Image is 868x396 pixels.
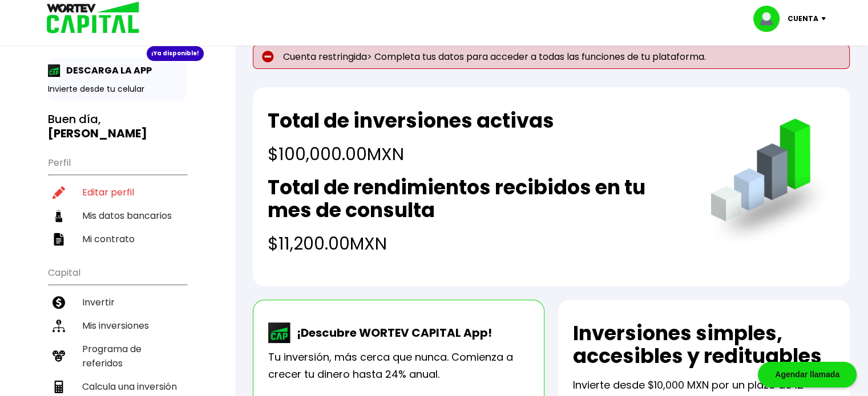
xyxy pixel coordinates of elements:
img: app-icon [48,64,60,77]
p: Cuenta [788,10,818,27]
img: calculadora-icon.17d418c4.svg [53,381,65,393]
div: Agendar llamada [758,362,857,387]
a: Invertir [48,291,187,314]
h2: Total de rendimientos recibidos en tu mes de consulta [268,176,688,222]
ul: Perfil [48,150,187,251]
img: datos-icon.10cf9172.svg [53,210,65,222]
p: Cuenta restringida> Completa tus datos para acceder a todas las funciones de tu plataforma. [253,44,850,69]
a: Mi contrato [48,227,187,251]
h2: Total de inversiones activas [268,109,554,132]
img: invertir-icon.b3b967d7.svg [53,296,65,309]
a: Programa de referidos [48,337,187,375]
b: [PERSON_NAME] [48,125,147,141]
img: profile-image [753,6,788,32]
img: editar-icon.952d3147.svg [53,186,65,199]
img: error-circle.027baa21.svg [262,51,274,63]
img: icon-down [818,17,834,21]
img: wortev-capital-app-icon [268,322,291,343]
p: ¡Descubre WORTEV CAPITAL App! [291,324,492,341]
p: DESCARGA LA APP [60,63,152,77]
h4: $11,200.00 MXN [268,231,688,256]
h4: $100,000.00 MXN [268,141,554,167]
a: Mis inversiones [48,314,187,337]
div: ¡Ya disponible! [147,46,204,61]
p: Invierte desde tu celular [48,83,187,95]
img: grafica.516fef24.png [705,119,835,248]
h3: Buen día, [48,112,187,141]
img: contrato-icon.f2db500c.svg [53,233,65,246]
img: inversiones-icon.6695dc30.svg [53,320,65,332]
a: Editar perfil [48,181,187,204]
h2: Inversiones simples, accesibles y redituables [573,322,835,368]
img: recomiendanos-icon.9b8e9327.svg [53,350,65,362]
p: Tu inversión, más cerca que nunca. Comienza a crecer tu dinero hasta 24% anual. [268,349,529,383]
a: Mis datos bancarios [48,204,187,227]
